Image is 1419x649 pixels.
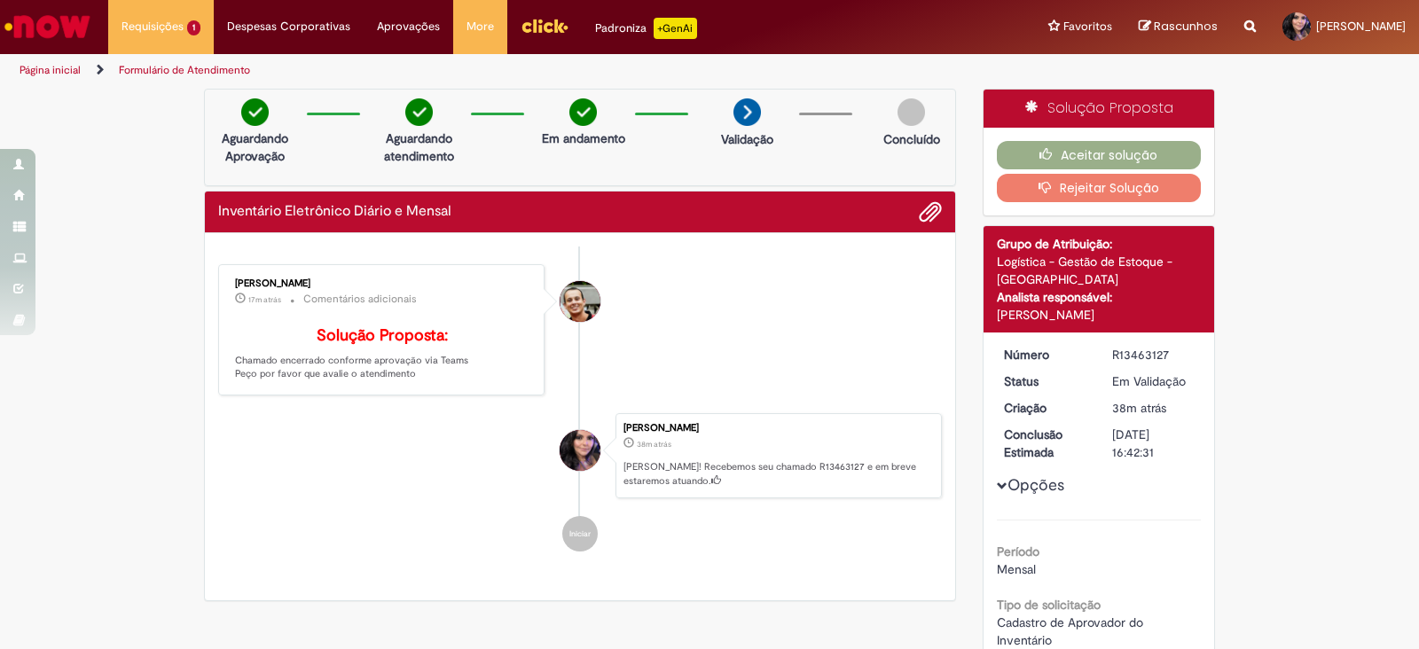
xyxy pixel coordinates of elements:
[1112,426,1195,461] div: [DATE] 16:42:31
[2,9,93,44] img: ServiceNow
[235,327,530,381] p: Chamado encerrado conforme aprovação via Teams Peço por favor que avalie o atendimento
[919,200,942,223] button: Adicionar anexos
[1112,372,1195,390] div: Em Validação
[376,129,462,165] p: Aguardando atendimento
[218,246,942,569] ul: Histórico de tíquete
[187,20,200,35] span: 1
[637,439,671,450] span: 38m atrás
[997,253,1202,288] div: Logística - Gestão de Estoque - [GEOGRAPHIC_DATA]
[218,413,942,498] li: Karina Dayane Lima Dos Santos
[883,130,940,148] p: Concluído
[733,98,761,126] img: arrow-next.png
[1112,399,1195,417] div: 29/08/2025 15:42:27
[997,306,1202,324] div: [PERSON_NAME]
[235,278,530,289] div: [PERSON_NAME]
[377,18,440,35] span: Aprovações
[218,204,451,220] h2: Inventário Eletrônico Diário e Mensal Histórico de tíquete
[721,130,773,148] p: Validação
[542,129,625,147] p: Em andamento
[997,174,1202,202] button: Rejeitar Solução
[1154,18,1218,35] span: Rascunhos
[997,235,1202,253] div: Grupo de Atribuição:
[1112,346,1195,364] div: R13463127
[248,294,281,305] time: 29/08/2025 16:03:54
[317,325,448,346] b: Solução Proposta:
[1316,19,1406,34] span: [PERSON_NAME]
[227,18,350,35] span: Despesas Corporativas
[654,18,697,39] p: +GenAi
[560,281,600,322] div: Thomas Menoncello Fernandes
[997,561,1036,577] span: Mensal
[595,18,697,39] div: Padroniza
[248,294,281,305] span: 17m atrás
[984,90,1215,128] div: Solução Proposta
[303,292,417,307] small: Comentários adicionais
[241,98,269,126] img: check-circle-green.png
[623,460,932,488] p: [PERSON_NAME]! Recebemos seu chamado R13463127 e em breve estaremos atuando.
[991,426,1100,461] dt: Conclusão Estimada
[560,430,600,471] div: Karina Dayane Lima Dos Santos
[1139,19,1218,35] a: Rascunhos
[991,372,1100,390] dt: Status
[13,54,933,87] ul: Trilhas de página
[122,18,184,35] span: Requisições
[466,18,494,35] span: More
[1112,400,1166,416] time: 29/08/2025 15:42:27
[898,98,925,126] img: img-circle-grey.png
[623,423,932,434] div: [PERSON_NAME]
[119,63,250,77] a: Formulário de Atendimento
[212,129,298,165] p: Aguardando Aprovação
[569,98,597,126] img: check-circle-green.png
[991,399,1100,417] dt: Criação
[997,141,1202,169] button: Aceitar solução
[521,12,568,39] img: click_logo_yellow_360x200.png
[997,288,1202,306] div: Analista responsável:
[997,543,1039,559] b: Período
[991,346,1100,364] dt: Número
[1063,18,1112,35] span: Favoritos
[405,98,433,126] img: check-circle-green.png
[1112,400,1166,416] span: 38m atrás
[637,439,671,450] time: 29/08/2025 15:42:27
[997,597,1101,613] b: Tipo de solicitação
[20,63,81,77] a: Página inicial
[997,614,1147,648] span: Cadastro de Aprovador do Inventário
